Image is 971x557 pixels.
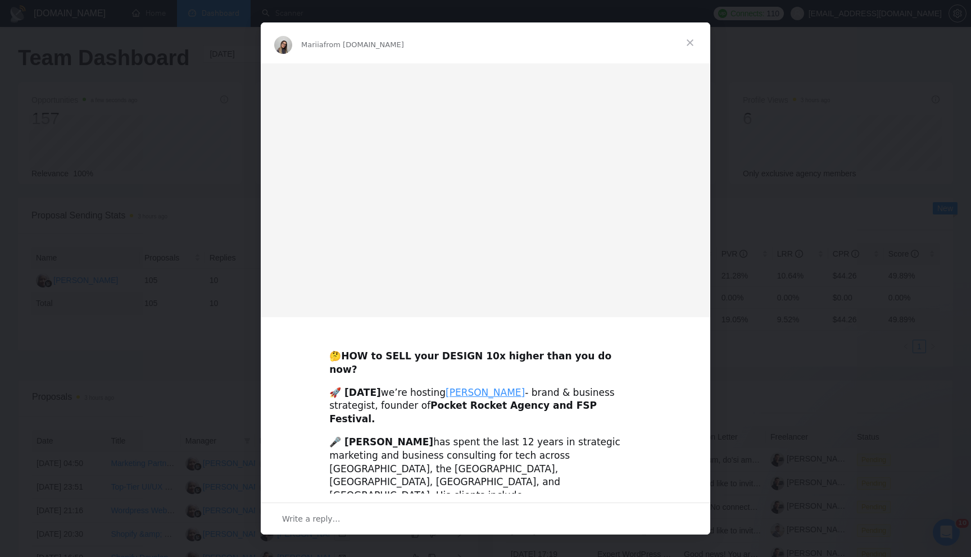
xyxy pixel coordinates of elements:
span: from [DOMAIN_NAME] [324,40,404,49]
span: Close [670,22,710,63]
div: Open conversation and reply [261,503,710,535]
img: Profile image for Mariia [274,36,292,54]
span: Write a reply… [282,512,341,526]
b: 🎤 [PERSON_NAME] [329,436,433,448]
div: we’re hosting - brand & business strategist, founder of [329,386,642,426]
b: Pocket Rocket Agency and FSP Festival. [329,400,597,424]
b: HOW to SELL your DESIGN 10x higher than you do now? [329,350,611,375]
div: 🤔 [329,336,642,376]
span: Mariia [301,40,324,49]
b: 🚀 [DATE] [329,387,381,398]
div: has spent the last 12 years in strategic marketing and business consulting for tech across [GEOGR... [329,436,642,503]
a: [PERSON_NAME] [446,387,525,398]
